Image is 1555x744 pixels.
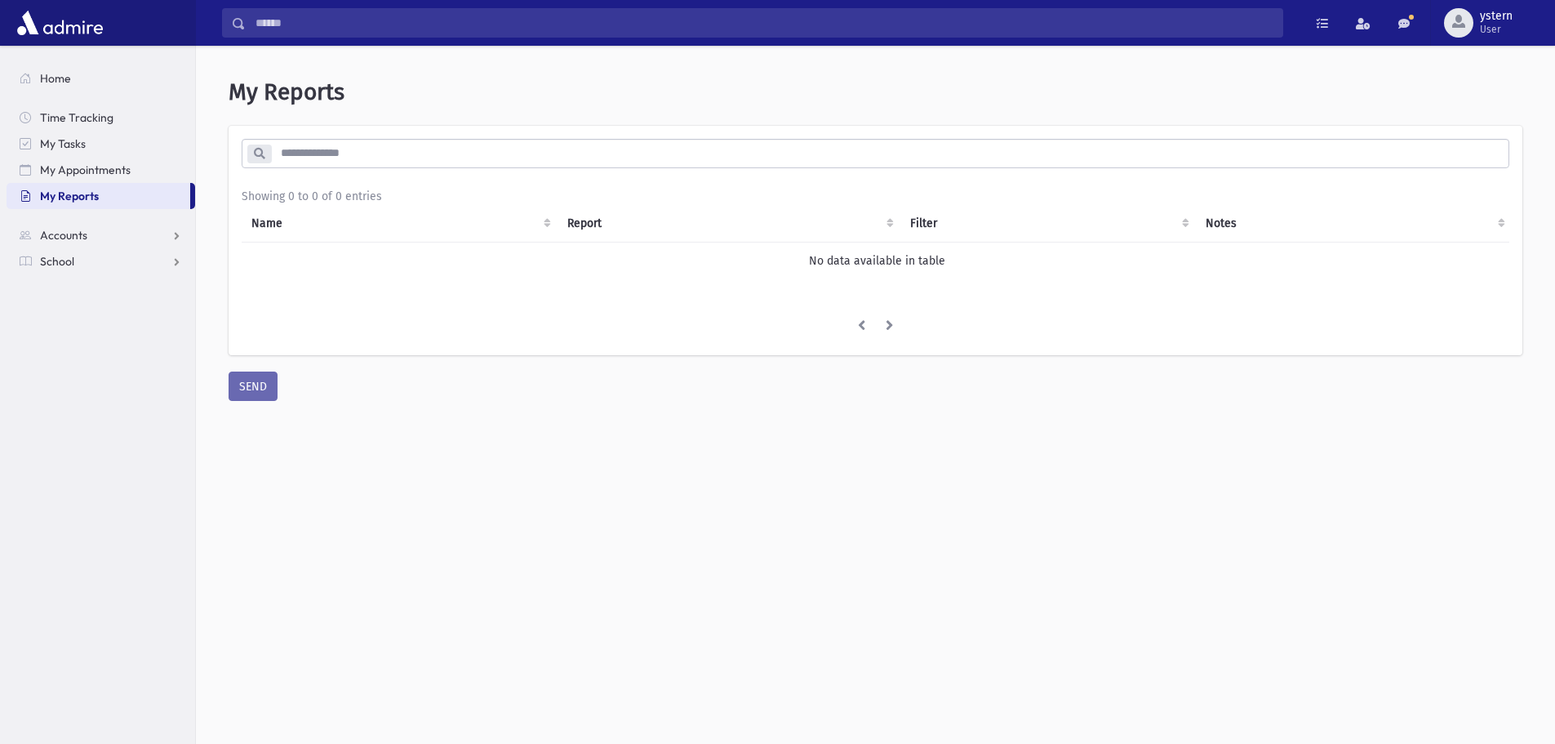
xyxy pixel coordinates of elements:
[1480,23,1513,36] span: User
[900,205,1196,243] th: Filter : activate to sort column ascending
[7,65,195,91] a: Home
[7,105,195,131] a: Time Tracking
[40,254,74,269] span: School
[40,189,99,203] span: My Reports
[558,205,900,243] th: Report: activate to sort column ascending
[13,7,107,39] img: AdmirePro
[246,8,1282,38] input: Search
[40,228,87,243] span: Accounts
[40,110,113,125] span: Time Tracking
[229,372,278,401] button: SEND
[1480,10,1513,23] span: ystern
[7,222,195,248] a: Accounts
[40,136,86,151] span: My Tasks
[40,71,71,86] span: Home
[7,157,195,183] a: My Appointments
[242,205,558,243] th: Name: activate to sort column ascending
[1196,205,1512,243] th: Notes : activate to sort column ascending
[242,188,1509,205] div: Showing 0 to 0 of 0 entries
[7,183,190,209] a: My Reports
[242,242,1512,279] td: No data available in table
[7,131,195,157] a: My Tasks
[40,163,131,177] span: My Appointments
[7,248,195,274] a: School
[229,78,344,105] span: My Reports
